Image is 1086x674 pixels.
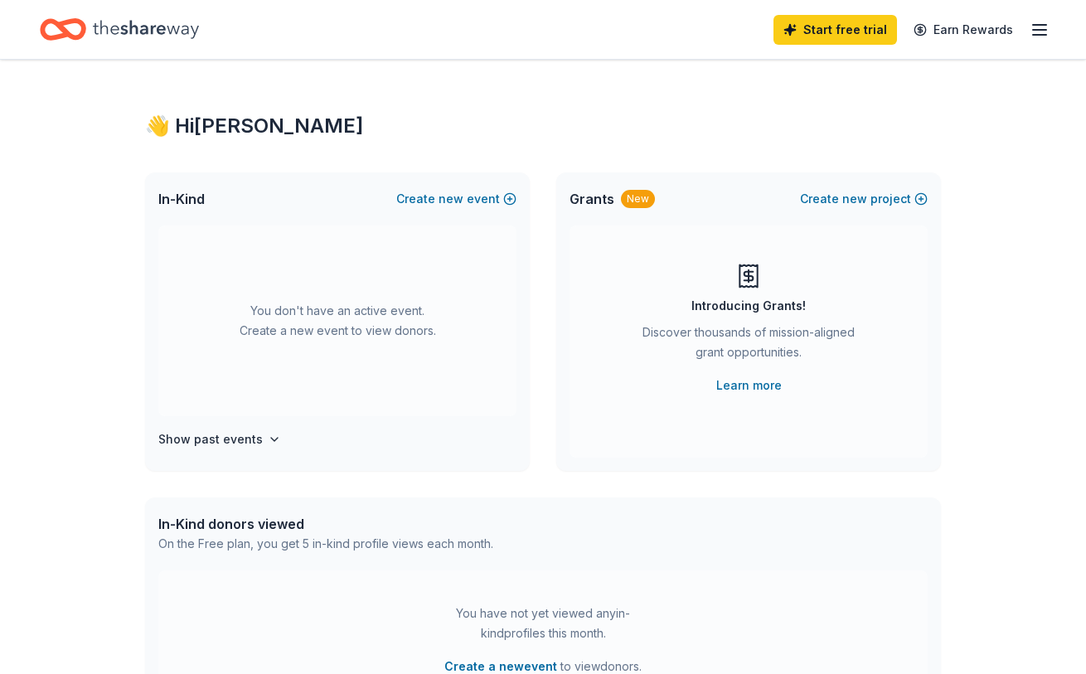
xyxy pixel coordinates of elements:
[158,514,493,534] div: In-Kind donors viewed
[691,296,806,316] div: Introducing Grants!
[716,376,782,395] a: Learn more
[842,189,867,209] span: new
[158,225,516,416] div: You don't have an active event. Create a new event to view donors.
[904,15,1023,45] a: Earn Rewards
[800,189,928,209] button: Createnewproject
[158,189,205,209] span: In-Kind
[158,429,281,449] button: Show past events
[621,190,655,208] div: New
[570,189,614,209] span: Grants
[396,189,516,209] button: Createnewevent
[439,604,647,643] div: You have not yet viewed any in-kind profiles this month.
[145,113,941,139] div: 👋 Hi [PERSON_NAME]
[439,189,463,209] span: new
[158,534,493,554] div: On the Free plan, you get 5 in-kind profile views each month.
[40,10,199,49] a: Home
[773,15,897,45] a: Start free trial
[636,322,861,369] div: Discover thousands of mission-aligned grant opportunities.
[158,429,263,449] h4: Show past events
